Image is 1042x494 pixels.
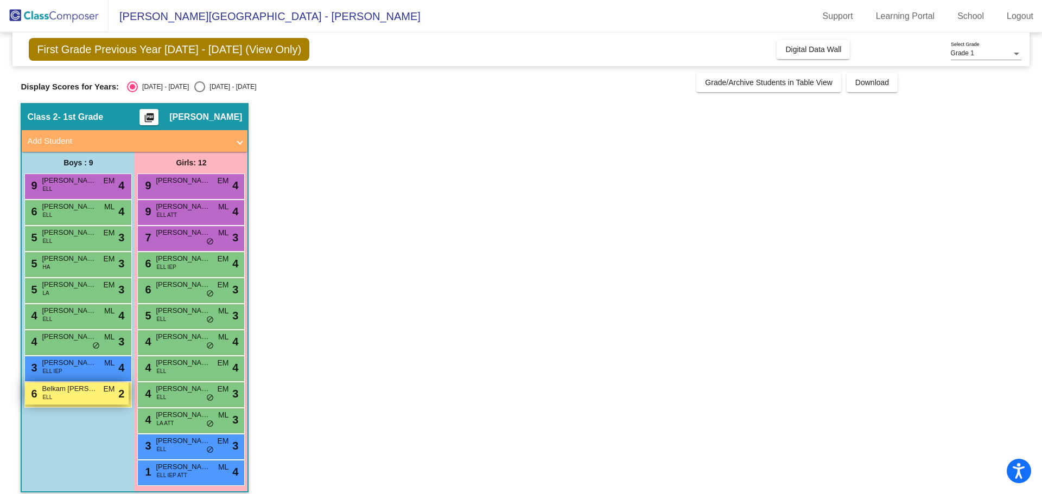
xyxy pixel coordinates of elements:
span: [PERSON_NAME] [156,461,210,472]
span: [PERSON_NAME][GEOGRAPHIC_DATA] - [PERSON_NAME] [109,8,421,25]
span: 4 [118,360,124,376]
span: - 1st Grade [58,112,103,123]
span: 3 [28,362,37,374]
span: [PERSON_NAME] [42,305,96,316]
mat-radio-group: Select an option [127,81,256,92]
span: ELL ATT [156,211,177,219]
span: [PERSON_NAME] [156,305,210,316]
span: 4 [28,310,37,322]
button: Digital Data Wall [777,40,850,59]
span: ELL [42,185,52,193]
span: 5 [28,232,37,243]
mat-panel-title: Add Student [27,135,229,147]
span: Grade/Archive Students in Table View [705,78,833,87]
span: 3 [232,438,238,454]
span: ML [104,357,115,369]
span: 4 [232,203,238,220]
span: ML [218,409,228,421]
span: 9 [28,179,37,191]
span: 4 [118,307,124,324]
span: 4 [28,336,37,348]
span: 4 [232,177,238,194]
span: ELL [42,315,52,323]
span: 3 [232,281,238,298]
span: ML [104,331,115,343]
span: do_not_disturb_alt [206,238,214,246]
span: ELL [156,445,166,453]
span: 4 [118,203,124,220]
span: 3 [232,386,238,402]
span: 6 [28,206,37,217]
span: 4 [142,414,151,426]
span: EM [103,227,115,239]
span: [PERSON_NAME] [156,227,210,238]
span: LA ATT [156,419,174,427]
span: EM [103,383,115,395]
span: [PERSON_NAME] [156,279,210,290]
a: Learning Portal [867,8,944,25]
span: ELL IEP [42,367,62,375]
span: 5 [142,310,151,322]
span: First Grade Previous Year [DATE] - [DATE] (View Only) [29,38,309,61]
span: ML [218,461,228,473]
span: 4 [232,255,238,272]
button: Grade/Archive Students in Table View [696,73,841,92]
div: [DATE] - [DATE] [138,82,189,92]
span: ELL [156,367,166,375]
span: 4 [118,177,124,194]
span: ML [218,305,228,317]
span: ELL [156,393,166,401]
mat-icon: picture_as_pdf [143,112,156,127]
span: Grade 1 [951,49,974,57]
button: Print Students Details [139,109,158,125]
span: 4 [142,336,151,348]
button: Download [847,73,898,92]
span: ELL [42,211,52,219]
span: 3 [142,440,151,452]
span: ELL [156,315,166,323]
span: 4 [232,360,238,376]
span: HA [42,263,50,271]
span: Download [855,78,889,87]
span: 9 [142,179,151,191]
span: ML [104,305,115,317]
span: 6 [142,284,151,296]
span: [PERSON_NAME] [42,357,96,368]
div: [DATE] - [DATE] [205,82,256,92]
span: [PERSON_NAME] [42,175,96,186]
span: ML [218,201,228,213]
span: do_not_disturb_alt [206,446,214,454]
span: 3 [118,255,124,272]
span: LA [42,289,49,297]
span: [PERSON_NAME] [PERSON_NAME] [156,435,210,446]
mat-expansion-panel-header: Add Student [22,130,247,152]
span: EM [103,253,115,265]
span: Belkam [PERSON_NAME] [PERSON_NAME] [42,383,96,394]
span: do_not_disturb_alt [92,342,100,350]
div: Girls: 12 [135,152,247,174]
span: 7 [142,232,151,243]
span: [PERSON_NAME] [156,357,210,368]
span: ELL IEP [156,263,176,271]
span: [PERSON_NAME] [156,253,210,264]
span: [PERSON_NAME] [156,383,210,394]
span: ML [218,331,228,343]
span: [PERSON_NAME] [42,331,96,342]
span: 9 [142,206,151,217]
span: 4 [232,333,238,350]
span: 2 [118,386,124,402]
span: 5 [28,284,37,296]
span: [PERSON_NAME] [156,175,210,186]
span: EM [217,383,228,395]
span: Digital Data Wall [785,45,841,54]
a: School [949,8,993,25]
span: 3 [232,229,238,246]
span: do_not_disturb_alt [206,342,214,350]
div: Boys : 9 [22,152,135,174]
span: 3 [118,281,124,298]
span: EM [217,357,228,369]
span: EM [103,175,115,187]
span: 3 [118,229,124,246]
span: 6 [28,388,37,400]
span: EM [217,175,228,187]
